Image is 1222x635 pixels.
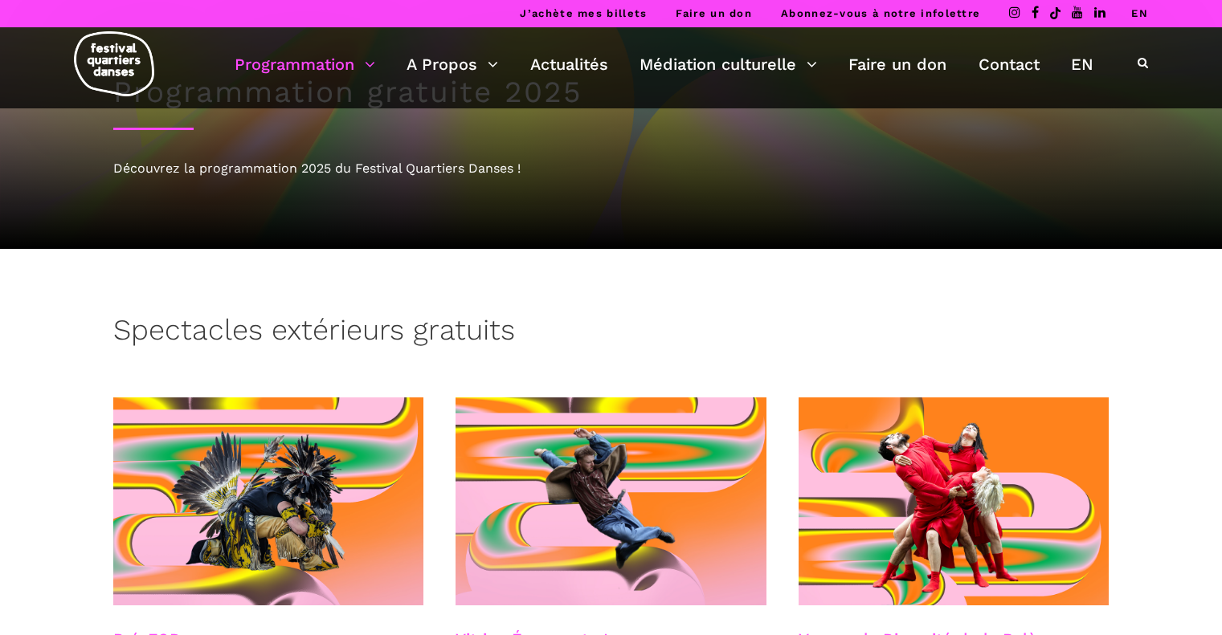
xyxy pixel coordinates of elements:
a: Abonnez-vous à notre infolettre [781,7,980,19]
h3: Spectacles extérieurs gratuits [113,313,515,353]
a: Programmation [235,51,375,78]
a: EN [1071,51,1093,78]
a: Contact [979,51,1040,78]
a: Actualités [530,51,608,78]
a: Médiation culturelle [640,51,817,78]
a: J’achète mes billets [520,7,647,19]
a: Faire un don [676,7,752,19]
a: Faire un don [848,51,946,78]
a: A Propos [407,51,498,78]
div: Découvrez la programmation 2025 du Festival Quartiers Danses ! [113,158,1110,179]
img: logo-fqd-med [74,31,154,96]
a: EN [1131,7,1148,19]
